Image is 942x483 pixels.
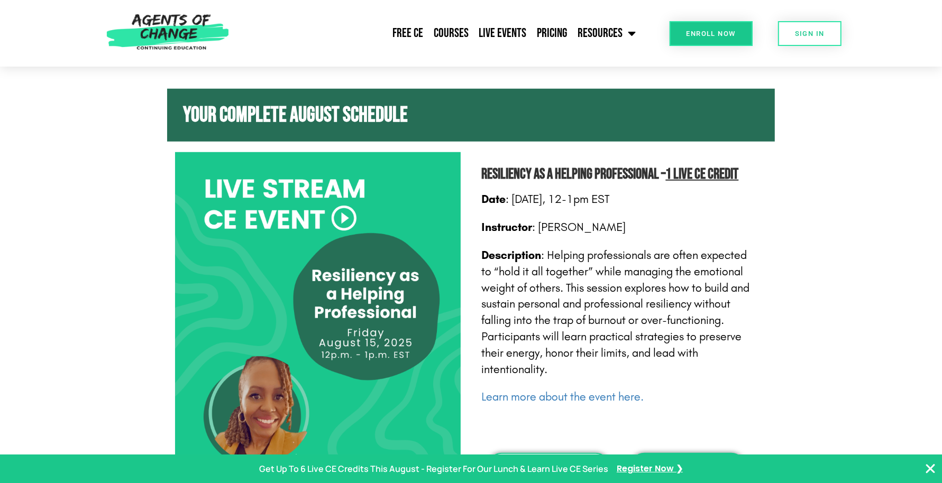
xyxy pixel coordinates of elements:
a: SIGN IN [778,21,842,46]
h2: Resiliency as a Helping Professional – [482,163,757,187]
a: Register for This Event! [487,453,610,482]
a: Enroll Now [670,21,753,46]
a: Courses [428,20,474,47]
a: Live Events [474,20,532,47]
a: Pricing [532,20,573,47]
a: Learn more about the event here. [482,390,644,404]
button: Close Banner [924,462,937,475]
span: 1 Live CE Credit [666,165,739,183]
span: Enroll Now [687,30,736,37]
p: Get Up To 6 Live CE Credits This August - Register For Our Lunch & Learn Live CE Series [259,461,608,477]
nav: Menu [234,20,642,47]
a: Register Now ❯ [617,461,683,477]
strong: Date [482,192,506,206]
a: Free CE [387,20,428,47]
p: : Helping professionals are often expected to “hold it all together” while managing the emotional... [482,247,757,377]
strong: Instructor [482,220,533,234]
strong: Description [482,248,542,262]
span: SIGN IN [795,30,825,37]
p: : [PERSON_NAME] [482,219,757,236]
p: : [DATE], 12-1pm EST [482,191,757,208]
h2: Your Complete August Schedule [183,105,759,126]
a: Resources [573,20,642,47]
a: Buy Unlimited Access [630,453,746,482]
